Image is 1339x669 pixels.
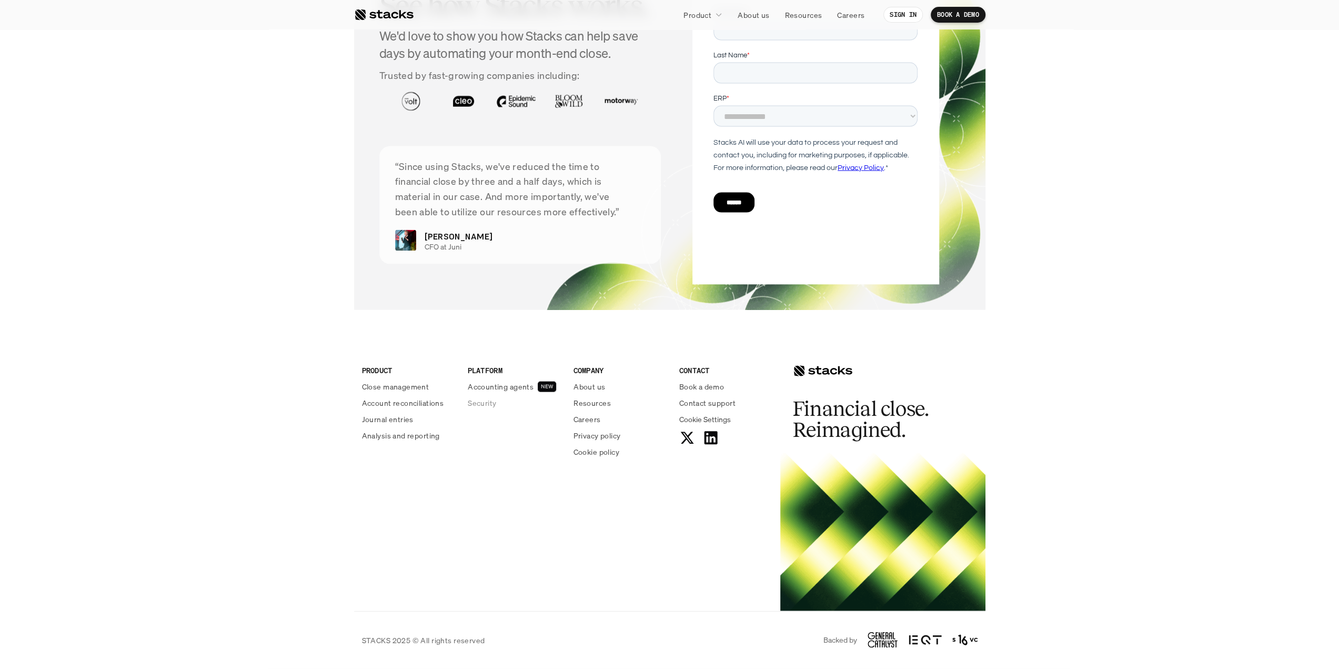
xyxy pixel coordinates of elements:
p: “Since using Stacks, we've reduced the time to financial close by three and a half days, which is... [395,159,646,219]
p: BOOK A DEMO [937,11,979,18]
h2: NEW [541,384,553,390]
a: Analysis and reporting [362,430,455,441]
p: Backed by [823,636,857,645]
p: Careers [573,414,601,425]
p: STACKS 2025 © All rights reserved [362,635,485,646]
span: Cookie Settings [679,414,731,425]
p: [PERSON_NAME] [425,230,493,243]
p: CONTACT [679,365,772,376]
p: Careers [837,9,864,21]
h4: We'd love to show you how Stacks can help save days by automating your month-end close. [379,27,661,63]
a: Account reconciliations [362,397,455,408]
a: Privacy policy [573,430,667,441]
a: Careers [573,414,667,425]
a: SIGN IN [883,7,923,23]
a: Book a demo [679,381,772,392]
p: Security [468,397,496,408]
p: Book a demo [679,381,724,392]
h2: Financial close. Reimagined. [793,398,951,441]
p: COMPANY [573,365,667,376]
a: Journal entries [362,414,455,425]
p: About us [738,9,769,21]
p: CFO at Juni [425,243,637,252]
p: Journal entries [362,414,414,425]
a: Close management [362,381,455,392]
p: SIGN IN [890,11,917,18]
p: Analysis and reporting [362,430,440,441]
a: Accounting agentsNEW [468,381,561,392]
a: Contact support [679,397,772,408]
p: Close management [362,381,429,392]
p: Privacy policy [573,430,621,441]
a: Security [468,397,561,408]
a: Resources [778,5,828,24]
p: PLATFORM [468,365,561,376]
p: Trusted by fast-growing companies including: [379,68,661,83]
p: Accounting agents [468,381,533,392]
a: About us [731,5,776,24]
p: PRODUCT [362,365,455,376]
a: Resources [573,397,667,408]
p: Resources [573,397,611,408]
a: BOOK A DEMO [931,7,985,23]
a: Cookie policy [573,446,667,457]
button: Cookie Trigger [679,414,731,425]
a: About us [573,381,667,392]
p: Cookie policy [573,446,619,457]
p: About us [573,381,605,392]
p: Contact support [679,397,736,408]
p: Account reconciliations [362,397,444,408]
a: Careers [831,5,871,24]
p: Product [683,9,711,21]
p: Resources [784,9,822,21]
